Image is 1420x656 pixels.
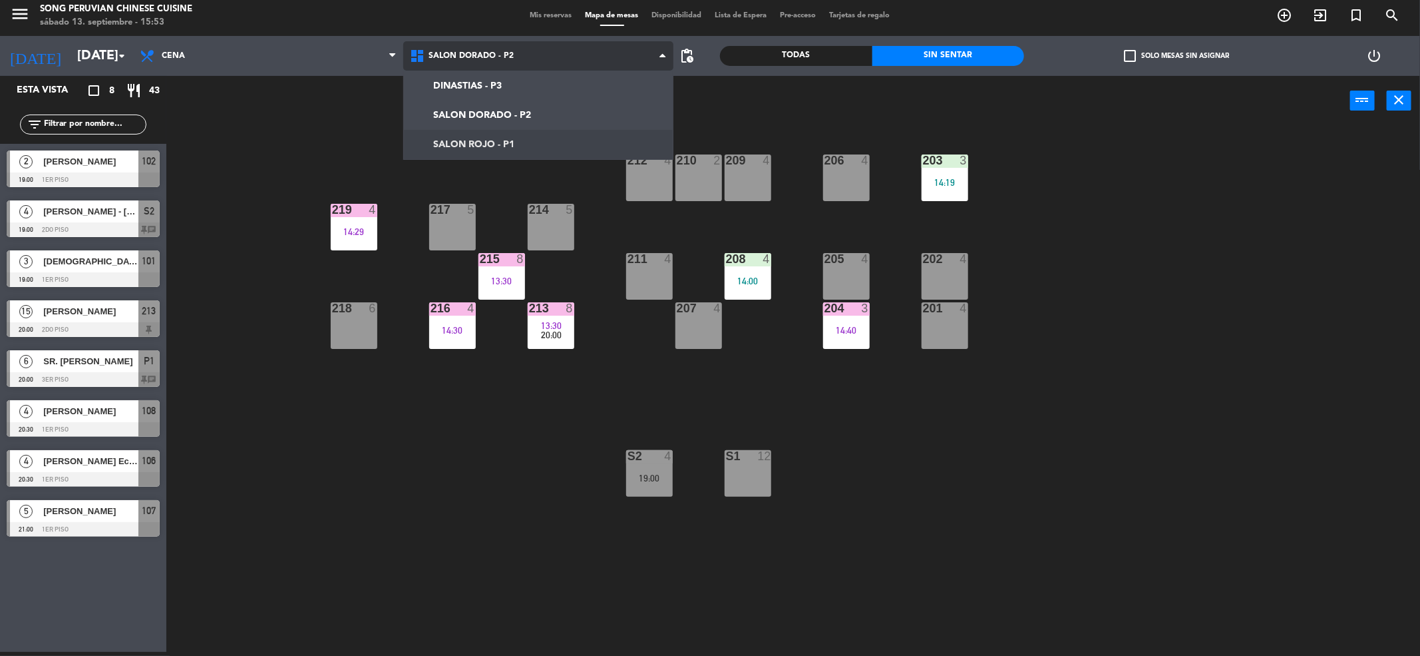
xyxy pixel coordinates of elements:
span: Lista de Espera [709,12,774,19]
div: 219 [332,204,333,216]
span: [PERSON_NAME] Ecos [43,454,138,468]
div: 14:00 [725,276,771,286]
div: 210 [677,155,677,166]
span: 4 [19,205,33,218]
i: exit_to_app [1312,7,1328,23]
i: power_input [1355,92,1371,108]
div: 208 [726,253,727,265]
div: 214 [529,204,530,216]
div: 202 [923,253,924,265]
label: Solo mesas sin asignar [1124,50,1229,62]
div: 4 [467,302,475,314]
div: 5 [467,204,475,216]
span: 8 [109,83,114,99]
button: power_input [1350,91,1375,111]
span: Mapa de mesas [579,12,645,19]
div: 4 [763,155,771,166]
span: pending_actions [679,48,695,64]
div: Sin sentar [872,46,1025,66]
div: 14:30 [429,326,476,335]
span: Cena [162,51,185,61]
a: SALON ROJO - P1 [404,130,673,159]
span: 3 [19,255,33,268]
span: S2 [144,203,154,219]
div: sábado 13. septiembre - 15:53 [40,16,192,29]
span: 20:00 [541,330,562,340]
span: P1 [144,353,154,369]
span: 106 [142,453,156,469]
span: Tarjetas de regalo [823,12,897,19]
i: turned_in_not [1348,7,1364,23]
div: 14:19 [922,178,968,187]
i: restaurant [126,83,142,99]
div: 4 [664,155,672,166]
i: close [1391,92,1407,108]
span: 13:30 [541,320,562,331]
div: 3 [861,302,869,314]
input: Filtrar por nombre... [43,117,146,132]
div: 4 [960,253,968,265]
div: 4 [713,302,721,314]
i: arrow_drop_down [114,48,130,64]
div: 4 [861,155,869,166]
div: Esta vista [7,83,96,99]
i: power_settings_new [1366,48,1382,64]
span: 4 [19,455,33,468]
div: 4 [369,204,377,216]
div: 4 [763,253,771,265]
span: Mis reservas [524,12,579,19]
div: 218 [332,302,333,314]
div: 2 [713,155,721,166]
div: 14:40 [823,326,870,335]
div: 215 [480,253,480,265]
div: 209 [726,155,727,166]
div: Todas [720,46,872,66]
i: add_circle_outline [1276,7,1292,23]
div: S1 [726,450,727,462]
div: 8 [516,253,524,265]
div: 12 [757,450,771,462]
span: SALON DORADO - P2 [429,51,514,61]
span: 43 [149,83,160,99]
span: [PERSON_NAME] - [PERSON_NAME] [43,204,138,218]
div: 6 [369,302,377,314]
span: 101 [142,253,156,269]
span: 102 [142,153,156,169]
span: 6 [19,355,33,368]
div: 8 [566,302,574,314]
button: close [1387,91,1411,111]
div: 14:29 [331,227,377,236]
span: [PERSON_NAME] [43,155,138,168]
span: 108 [142,403,156,419]
div: 19:00 [626,474,673,483]
span: 107 [142,503,156,519]
span: [PERSON_NAME] [43,404,138,418]
span: Disponibilidad [645,12,709,19]
a: DINASTIAS - P3 [404,71,673,101]
div: 5 [566,204,574,216]
i: menu [10,4,30,24]
i: filter_list [27,117,43,133]
div: 4 [861,253,869,265]
div: Song Peruvian Chinese Cuisine [40,3,192,16]
button: menu [10,4,30,29]
span: 4 [19,405,33,418]
div: 201 [923,302,924,314]
span: [DEMOGRAPHIC_DATA] [43,254,138,268]
span: 2 [19,155,33,168]
div: 213 [529,302,530,314]
span: 15 [19,305,33,318]
div: 4 [960,302,968,314]
span: check_box_outline_blank [1124,50,1136,62]
i: crop_square [86,83,102,99]
div: 207 [677,302,677,314]
span: Pre-acceso [774,12,823,19]
div: 13:30 [478,276,525,286]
